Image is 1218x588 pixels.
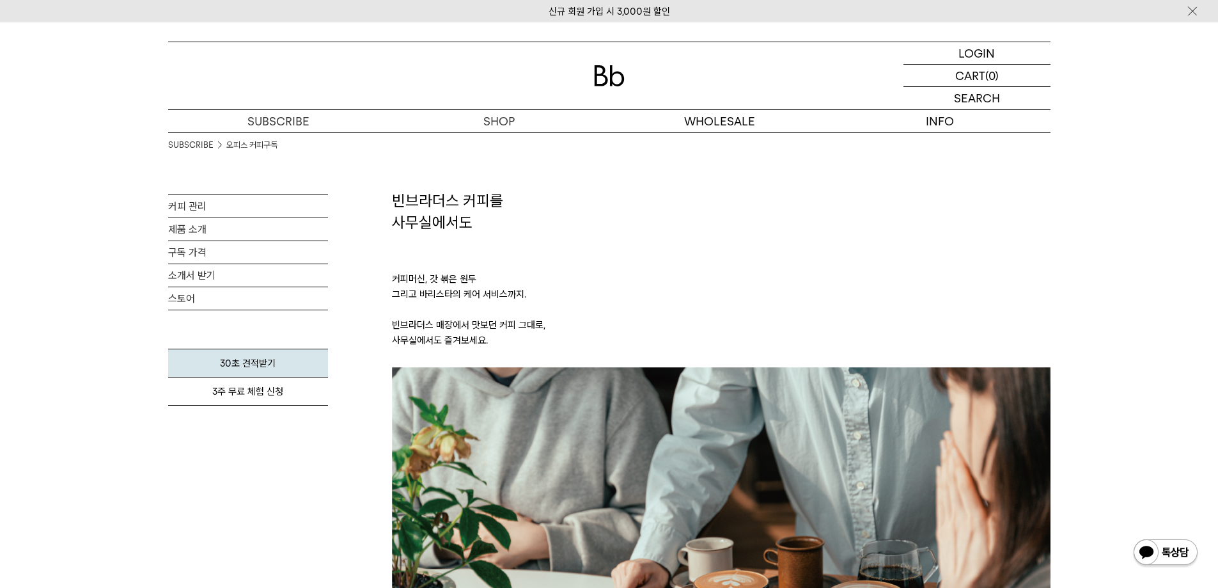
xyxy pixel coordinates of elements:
[168,287,328,310] a: 스토어
[168,241,328,264] a: 구독 가격
[903,42,1050,65] a: LOGIN
[954,87,1000,109] p: SEARCH
[168,218,328,241] a: 제품 소개
[168,195,328,218] a: 커피 관리
[168,349,328,377] a: 30초 견적받기
[958,42,995,64] p: LOGIN
[168,377,328,406] a: 3주 무료 체험 신청
[830,110,1050,132] p: INFO
[955,65,985,86] p: CART
[1132,538,1199,569] img: 카카오톡 채널 1:1 채팅 버튼
[549,6,670,17] a: 신규 회원 가입 시 3,000원 할인
[226,139,277,152] a: 오피스 커피구독
[168,264,328,287] a: 소개서 받기
[168,139,214,152] a: SUBSCRIBE
[168,110,389,132] a: SUBSCRIBE
[392,190,1050,233] h2: 빈브라더스 커피를 사무실에서도
[903,65,1050,87] a: CART (0)
[389,110,609,132] a: SHOP
[985,65,999,86] p: (0)
[609,110,830,132] p: WHOLESALE
[392,233,1050,367] p: 커피머신, 갓 볶은 원두 그리고 바리스타의 케어 서비스까지. 빈브라더스 매장에서 맛보던 커피 그대로, 사무실에서도 즐겨보세요.
[594,65,625,86] img: 로고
